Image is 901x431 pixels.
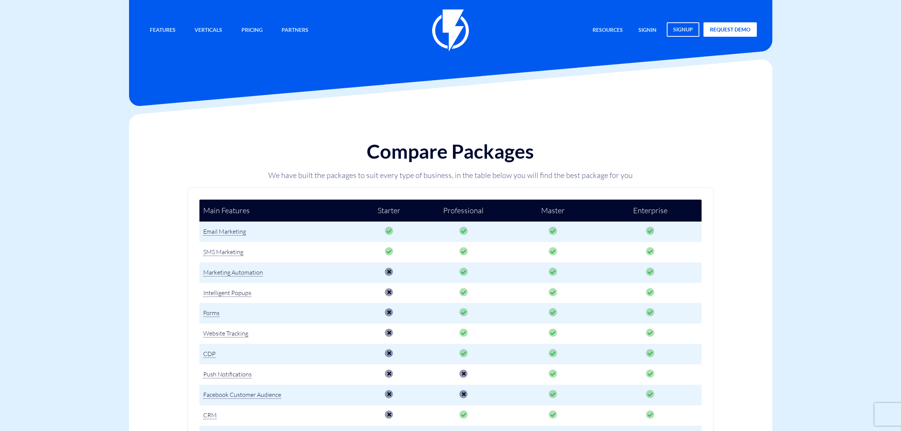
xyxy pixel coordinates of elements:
[203,391,281,399] span: Facebook Customer Audience
[507,200,599,222] td: Master
[236,22,268,39] a: Pricing
[203,248,243,256] span: SMS Marketing
[358,200,420,222] td: Starter
[203,411,217,419] span: CRM
[203,289,251,297] span: Intelligent Popups
[587,22,629,39] a: Resources
[203,329,248,337] span: Website Tracking
[276,22,314,39] a: Partners
[599,200,702,222] td: Enterprise
[633,22,662,39] a: signin
[420,200,507,222] td: Professional
[203,370,252,378] span: Push Notifications
[203,350,216,358] span: CDP
[199,200,358,222] td: Main Features
[203,269,263,276] span: Marketing Automation
[667,22,699,37] a: signup
[246,170,655,181] p: We have built the packages to suit every type of business, in the table below you will find the b...
[189,22,228,39] a: Verticals
[246,141,655,162] h1: Compare Packages
[703,22,757,37] a: request demo
[144,22,181,39] a: Features
[203,228,246,236] span: Email Marketing
[203,309,219,317] span: Forms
